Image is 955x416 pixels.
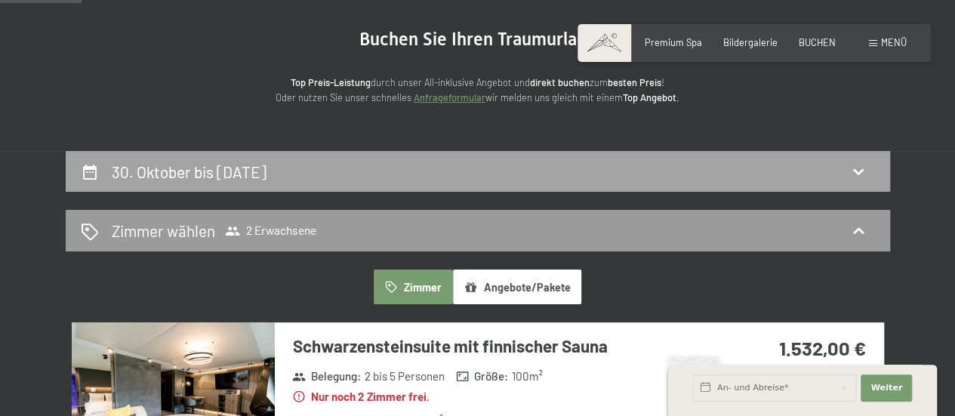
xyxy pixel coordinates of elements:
a: Bildergalerie [723,36,778,48]
a: BUCHEN [799,36,836,48]
strong: Top Angebot. [623,91,679,103]
span: Menü [881,36,907,48]
h3: Schwarzensteinsuite mit finnischer Sauna [293,334,701,358]
button: Angebote/Pakete [453,270,581,304]
span: Buchen Sie Ihren Traumurlaub [359,29,596,50]
span: 100 m² [512,368,543,384]
span: 2 Erwachsene [225,223,316,239]
a: Premium Spa [645,36,702,48]
strong: Top Preis-Leistung [291,76,371,88]
strong: Größe : [456,368,509,384]
strong: Belegung : [292,368,361,384]
strong: 1.532,00 € [778,336,865,359]
strong: Nur noch 2 Zimmer frei. [292,389,430,405]
span: Schnellanfrage [668,356,720,365]
button: Zimmer [374,270,452,304]
a: Anfrageformular [414,91,485,103]
strong: besten Preis [608,76,661,88]
strong: direkt buchen [530,76,590,88]
h2: Zimmer wählen [112,220,215,242]
h2: 30. Oktober bis [DATE] [112,162,266,181]
span: 2 bis 5 Personen [364,368,444,384]
span: Weiter [870,382,902,394]
button: Weiter [861,374,912,402]
p: durch unser All-inklusive Angebot und zum ! Oder nutzen Sie unser schnelles wir melden uns gleich... [176,75,780,106]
